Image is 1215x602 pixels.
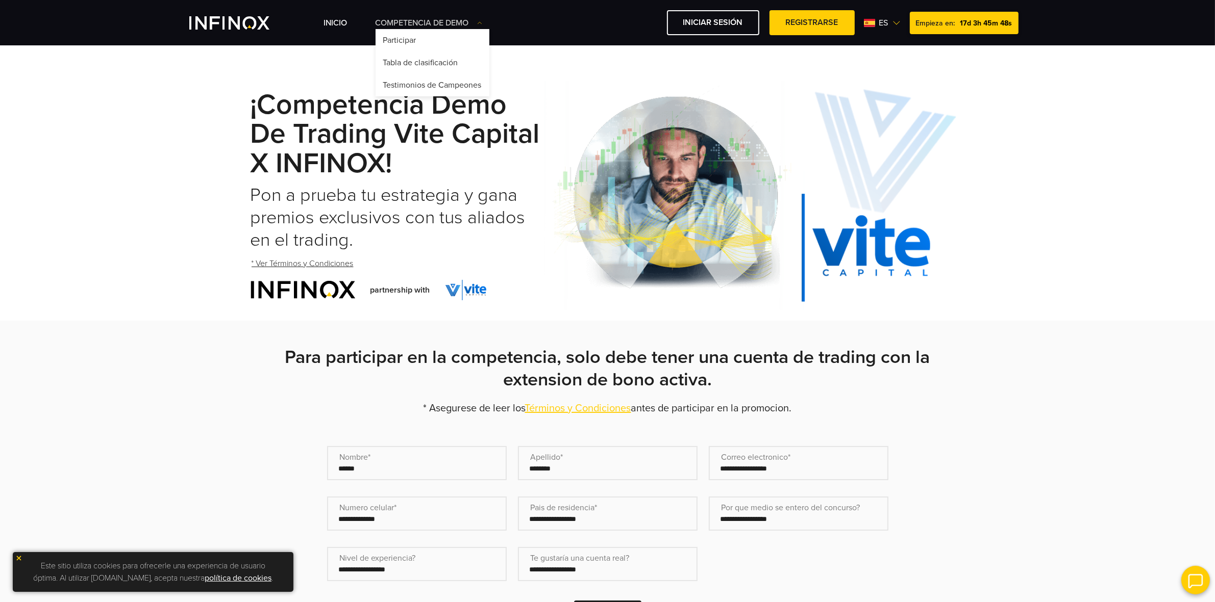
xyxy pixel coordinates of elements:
[189,16,293,30] a: INFINOX Vite
[205,573,271,583] a: política de cookies
[251,88,540,181] strong: ¡Competencia Demo de Trading Vite Capital x INFINOX!
[324,17,348,29] a: INICIO
[916,19,955,28] span: Empieza en:
[18,557,288,587] p: Este sitio utiliza cookies para ofrecerle una experiencia de usuario óptima. Al utilizar [DOMAIN_...
[15,555,22,562] img: yellow close icon
[285,346,930,390] strong: Para participar en la competencia, solo debe tener una cuenta de trading con la extension de bono...
[251,251,355,276] a: * Ver Términos y Condiciones
[770,10,855,35] a: Registrarse
[376,51,489,74] a: Tabla de clasificación
[370,284,430,296] span: partnership with
[667,10,759,35] a: Iniciar sesión
[376,74,489,96] a: Testimonios de Campeones
[1181,566,1210,594] img: open convrs live chat
[960,19,1012,28] span: 17d 3h 45m 48s
[477,20,482,25] img: Dropdown
[376,29,489,51] a: Participar
[376,17,482,29] a: Competencia de Demo
[875,17,892,29] span: es
[525,402,631,414] a: Términos y Condiciones
[251,401,965,415] p: * Asegurese de leer los antes de participar en la promocion.
[251,184,544,251] h2: Pon a prueba tu estrategia y gana premios exclusivos con tus aliados en el trading.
